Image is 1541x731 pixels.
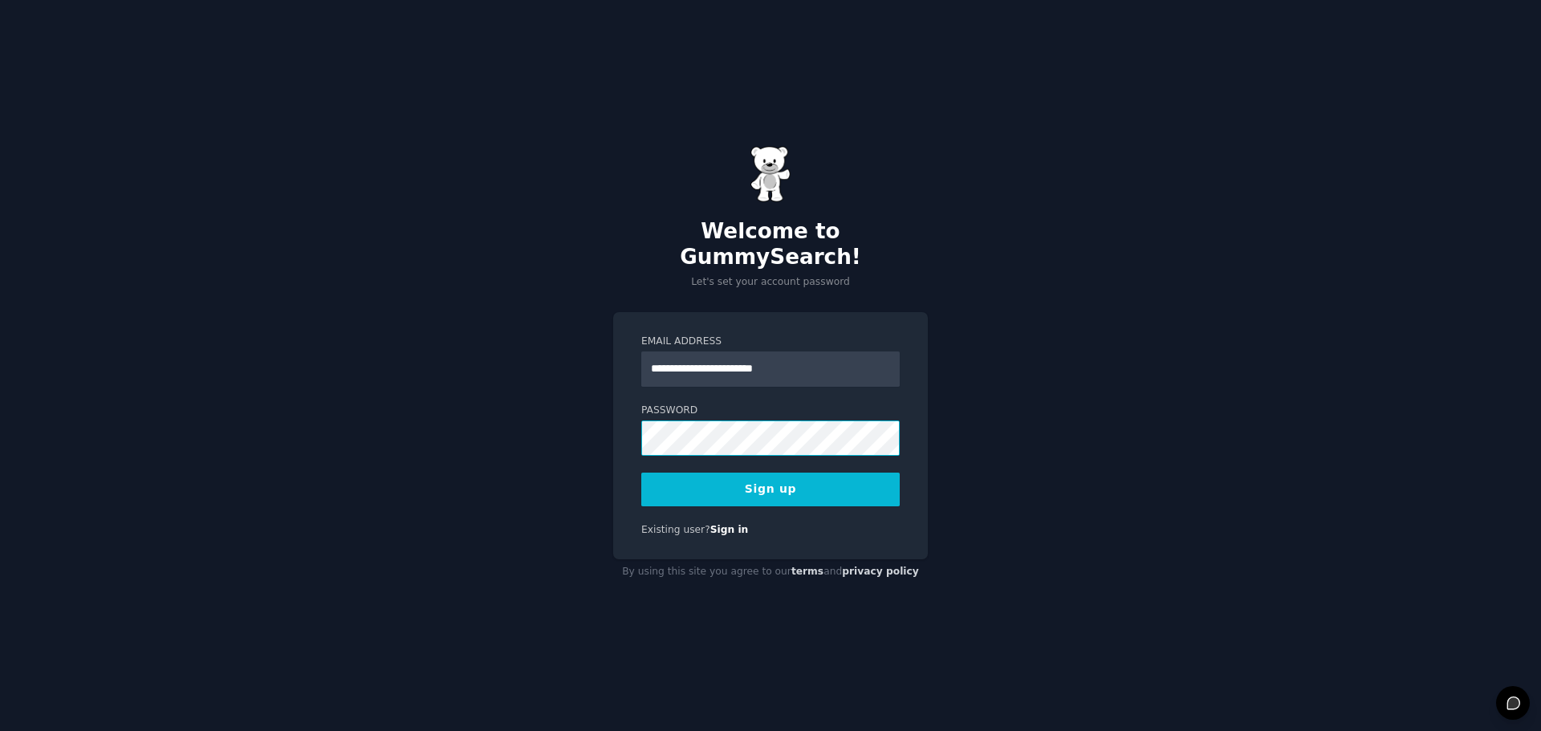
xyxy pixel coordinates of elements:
[842,566,919,577] a: privacy policy
[613,559,928,585] div: By using this site you agree to our and
[641,473,900,506] button: Sign up
[641,404,900,418] label: Password
[641,335,900,349] label: Email Address
[710,524,749,535] a: Sign in
[750,146,791,202] img: Gummy Bear
[791,566,823,577] a: terms
[613,275,928,290] p: Let's set your account password
[641,524,710,535] span: Existing user?
[613,219,928,270] h2: Welcome to GummySearch!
